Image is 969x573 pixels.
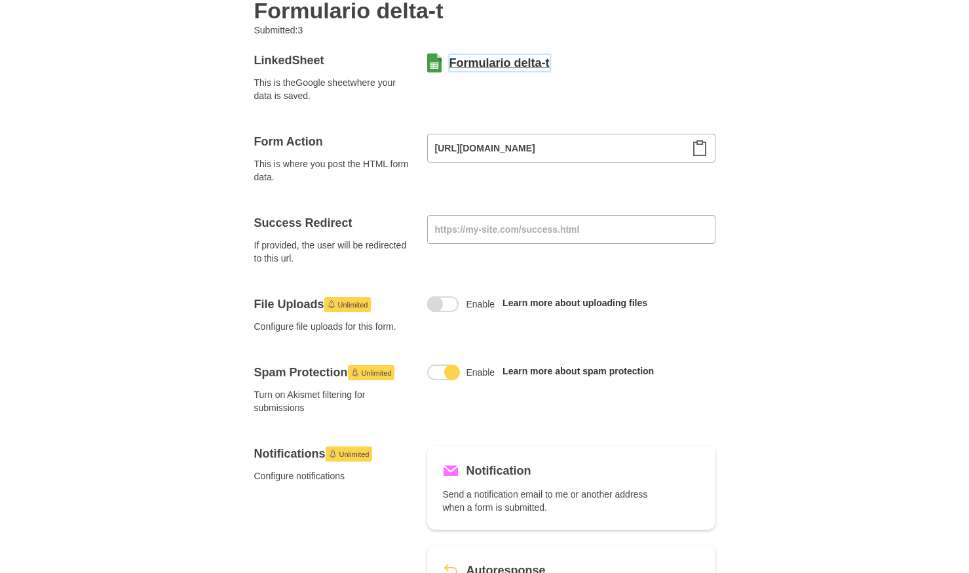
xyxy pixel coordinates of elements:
[254,446,411,462] h4: Notifications
[362,365,392,381] span: Unlimited
[254,134,411,149] h4: Form Action
[254,157,411,184] span: This is where you post the HTML form data.
[254,320,411,333] span: Configure file uploads for this form.
[449,55,550,71] a: Formulario delta-t
[427,215,715,244] input: https://my-site.com/success.html
[329,450,337,458] svg: Launch
[254,296,411,312] h4: File Uploads
[254,24,474,37] p: Submitted: 3
[338,297,368,313] span: Unlimited
[254,239,411,265] span: If provided, the user will be redirected to this url.
[254,469,411,483] span: Configure notifications
[254,76,411,102] span: This is the Google sheet where your data is saved.
[443,488,663,514] p: Send a notification email to me or another address when a form is submitted.
[503,366,654,376] a: Learn more about spam protection
[443,463,459,479] svg: Mail
[254,215,411,231] h4: Success Redirect
[254,52,411,68] h4: Linked Sheet
[339,446,370,462] span: Unlimited
[328,300,335,308] svg: Launch
[692,140,708,156] svg: Clipboard
[466,462,531,480] h5: Notification
[351,368,359,376] svg: Launch
[466,298,495,311] span: Enable
[254,388,411,414] span: Turn on Akismet filtering for submissions
[254,365,411,380] h4: Spam Protection
[503,298,647,308] a: Learn more about uploading files
[466,366,495,379] span: Enable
